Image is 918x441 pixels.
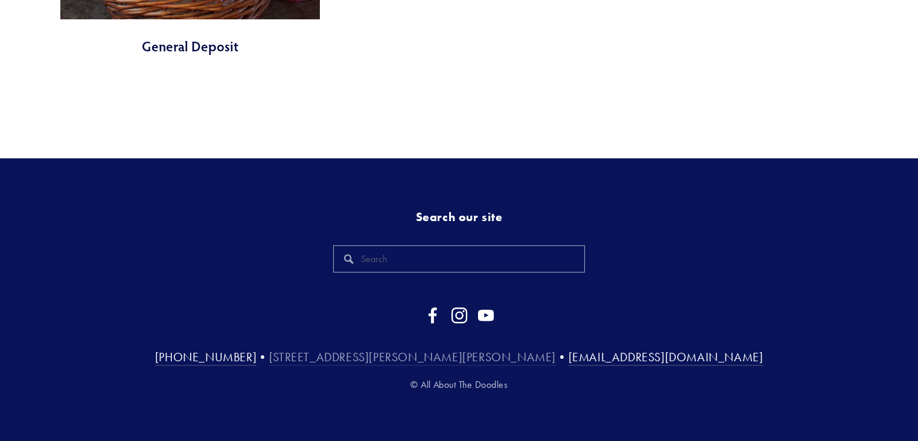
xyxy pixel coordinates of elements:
input: Search [333,245,585,272]
p: © All About The Doodles [60,377,858,393]
a: [STREET_ADDRESS][PERSON_NAME][PERSON_NAME] [269,350,556,365]
a: YouTube [477,307,494,324]
a: Facebook [424,307,441,324]
a: [PHONE_NUMBER] [155,350,257,365]
h3: • • [60,349,858,365]
a: Instagram [451,307,468,324]
a: [EMAIL_ADDRESS][DOMAIN_NAME] [569,350,763,365]
strong: Search our site [415,210,502,224]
